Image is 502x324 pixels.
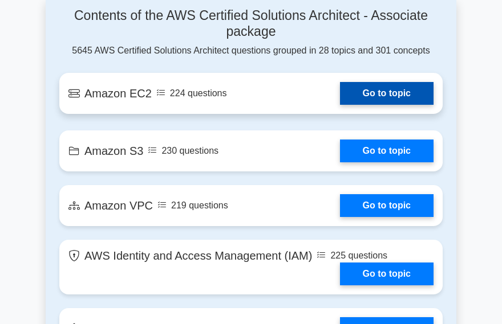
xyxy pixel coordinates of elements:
a: Go to topic [340,82,434,105]
a: Go to topic [340,140,434,162]
a: Go to topic [340,194,434,217]
a: Go to topic [340,263,434,285]
div: 5645 AWS Certified Solutions Architect questions grouped in 28 topics and 301 concepts [59,8,443,58]
h4: Contents of the AWS Certified Solutions Architect - Associate package [59,8,443,39]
